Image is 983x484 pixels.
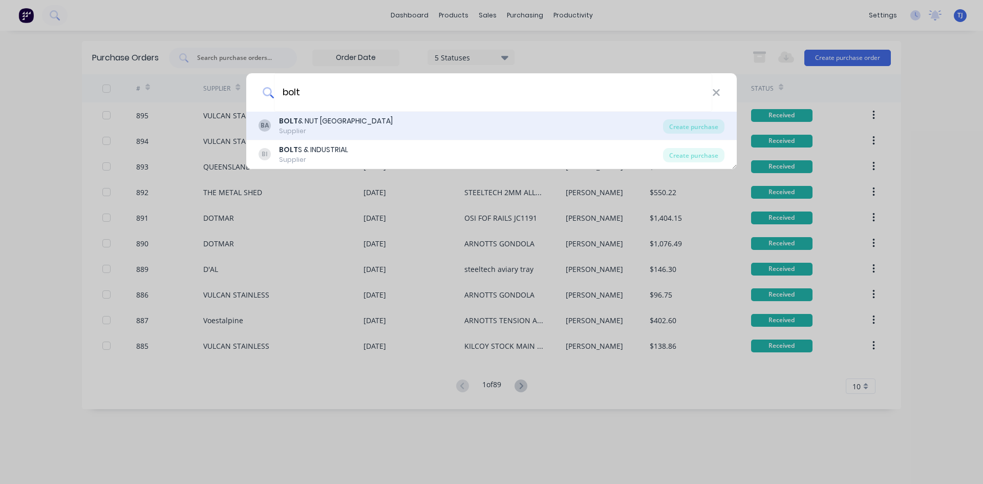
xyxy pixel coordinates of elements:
[279,127,393,136] div: Supplier
[279,116,393,127] div: & NUT [GEOGRAPHIC_DATA]
[274,73,712,112] input: Enter a supplier name to create a new order...
[663,119,724,134] div: Create purchase
[279,144,298,155] b: BOLT
[279,116,298,126] b: BOLT
[259,148,271,160] div: BI
[663,148,724,162] div: Create purchase
[259,119,271,132] div: BA
[279,144,348,155] div: S & INDUSTRIAL
[279,155,348,164] div: Supplier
